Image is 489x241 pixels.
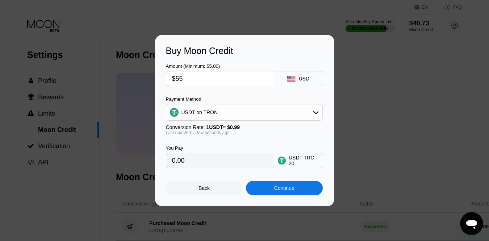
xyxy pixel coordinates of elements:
div: Amount (Minimum: $5.00) [166,63,274,69]
div: USDT on TRON [181,109,218,115]
input: $0.00 [172,71,268,86]
div: USDT TRC-20 [289,155,319,166]
div: Conversion Rate: [166,124,323,130]
div: Back [166,181,243,195]
div: USD [298,76,309,82]
span: 1 USDT ≈ $0.99 [206,124,240,130]
div: Payment Method [166,96,323,102]
div: Continue [274,185,294,191]
iframe: Button to launch messaging window [460,212,483,235]
div: You Pay [166,145,274,151]
div: Continue [246,181,323,195]
div: Buy Moon Credit [166,46,323,56]
div: Last updated: a few seconds ago [166,130,323,135]
div: Back [198,185,210,191]
div: USDT on TRON [166,105,322,120]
